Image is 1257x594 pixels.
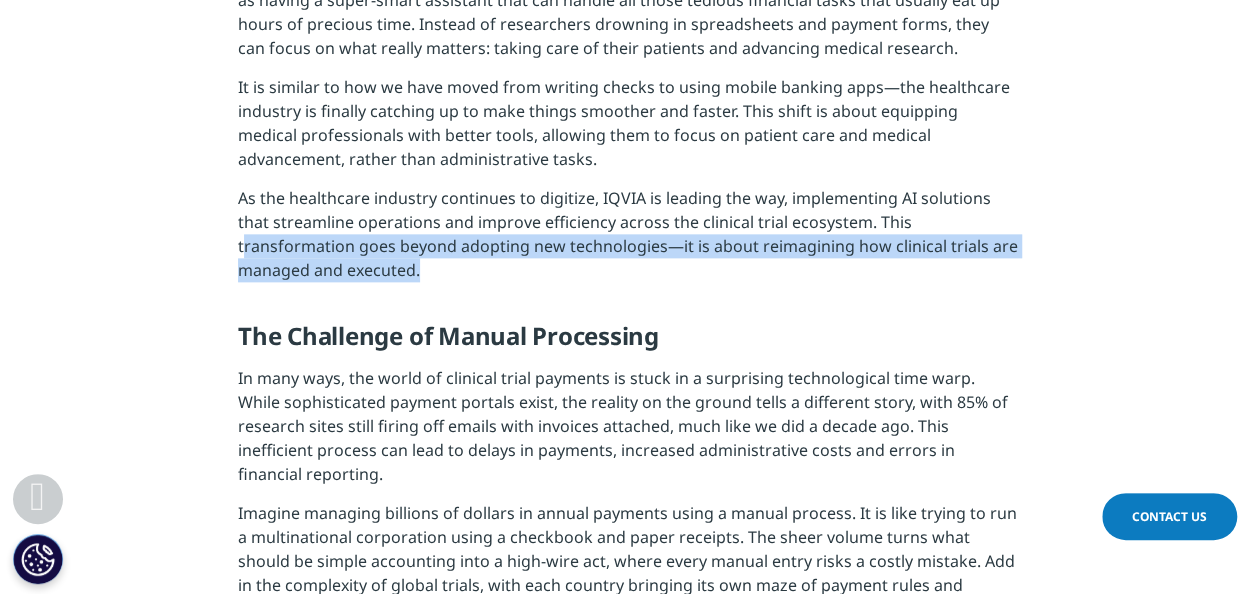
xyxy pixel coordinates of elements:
[238,366,1019,501] p: In many ways, the world of clinical trial payments is stuck in a surprising technological time wa...
[1132,508,1207,525] span: Contact Us
[238,75,1019,186] p: It is similar to how we have moved from writing checks to using mobile banking apps—the healthcar...
[238,319,659,352] strong: The Challenge of Manual Processing
[238,186,1019,297] p: As the healthcare industry continues to digitize, IQVIA is leading the way, implementing AI solut...
[13,534,63,584] button: Cookies Settings
[1102,493,1237,540] a: Contact Us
